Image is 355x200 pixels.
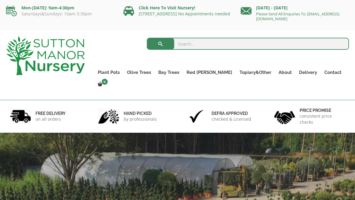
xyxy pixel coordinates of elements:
[98,109,119,124] img: 2.jpg
[94,68,123,77] a: Plant Pots
[236,68,275,77] a: Topiary&Other
[102,79,108,85] span: 0
[35,111,66,116] h6: FREE DELIVERY
[300,113,345,125] p: consistent price checks
[10,109,31,124] img: 1.jpg
[6,11,114,16] p: Saturdays&Sundays: 10am-3:30pm
[6,4,114,11] p: Mon-[DATE]: 9am-4:30pm
[124,111,157,116] h6: hand picked
[241,4,349,11] p: [DATE] - [DATE]
[186,109,207,124] img: 3.jpg
[139,11,230,17] a: [STREET_ADDRESS] No Appointments needed
[123,68,155,77] a: Olive Trees
[275,68,295,77] a: About
[155,68,183,77] a: Bay Trees
[147,38,349,50] input: Search...
[35,116,66,122] p: on all orders
[256,11,339,21] a: Please Send All Enquiries To: [EMAIL_ADDRESS][DOMAIN_NAME]
[295,68,321,77] a: Delivery
[211,116,251,122] p: checked & Licensed
[300,108,345,113] h6: Price promise
[6,36,85,75] img: logo
[321,68,345,77] a: Contact
[124,116,157,122] p: by professionals
[274,107,295,125] img: 4.jpg
[139,5,195,11] a: Click Here To Visit Nursery!
[183,68,236,77] a: Red [PERSON_NAME]
[94,80,110,89] a: 0
[211,111,251,116] h6: Defra approved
